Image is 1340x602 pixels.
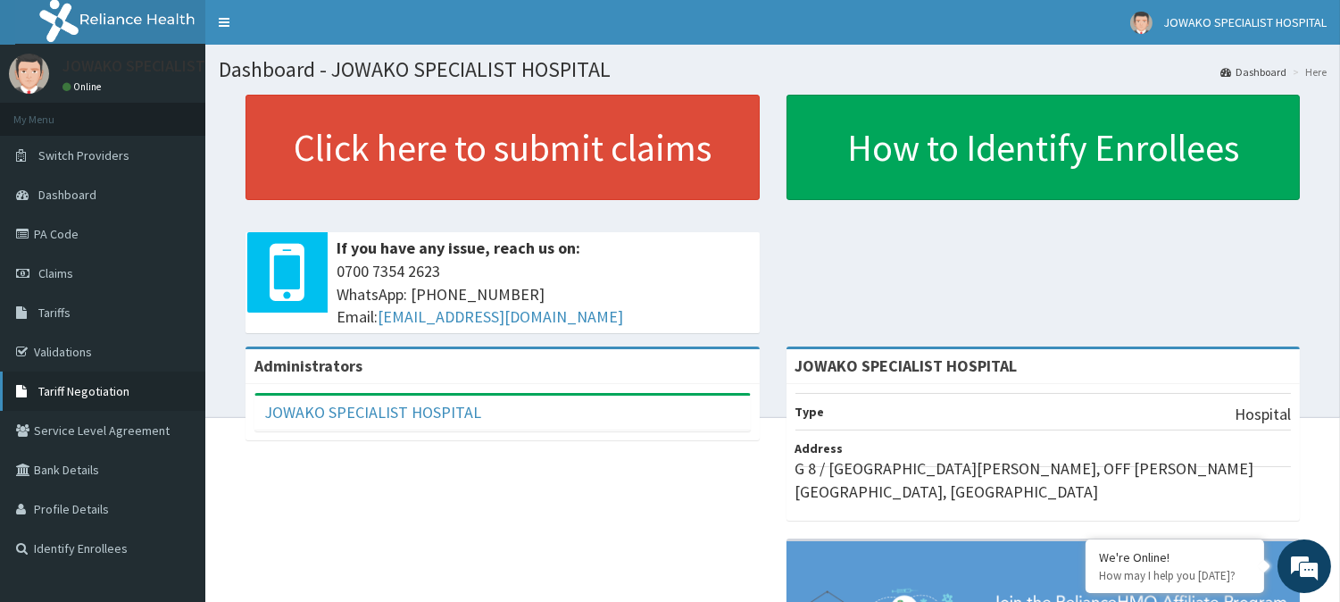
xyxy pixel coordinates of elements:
[38,383,129,399] span: Tariff Negotiation
[1220,64,1286,79] a: Dashboard
[337,260,751,329] span: 0700 7354 2623 WhatsApp: [PHONE_NUMBER] Email:
[9,54,49,94] img: User Image
[62,58,279,74] p: JOWAKO SPECIALIST HOSPITAL
[1099,568,1251,583] p: How may I help you today?
[378,306,623,327] a: [EMAIL_ADDRESS][DOMAIN_NAME]
[795,404,825,420] b: Type
[1099,549,1251,565] div: We're Online!
[62,80,105,93] a: Online
[1288,64,1327,79] li: Here
[38,265,73,281] span: Claims
[787,95,1301,200] a: How to Identify Enrollees
[254,355,362,376] b: Administrators
[246,95,760,200] a: Click here to submit claims
[795,457,1292,503] p: G 8 / [GEOGRAPHIC_DATA][PERSON_NAME], OFF [PERSON_NAME][GEOGRAPHIC_DATA], [GEOGRAPHIC_DATA]
[1235,403,1291,426] p: Hospital
[264,402,481,422] a: JOWAKO SPECIALIST HOSPITAL
[795,440,844,456] b: Address
[38,147,129,163] span: Switch Providers
[795,355,1018,376] strong: JOWAKO SPECIALIST HOSPITAL
[38,305,71,321] span: Tariffs
[1163,14,1327,30] span: JOWAKO SPECIALIST HOSPITAL
[38,187,96,203] span: Dashboard
[219,58,1327,81] h1: Dashboard - JOWAKO SPECIALIST HOSPITAL
[1130,12,1153,34] img: User Image
[337,238,580,258] b: If you have any issue, reach us on:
